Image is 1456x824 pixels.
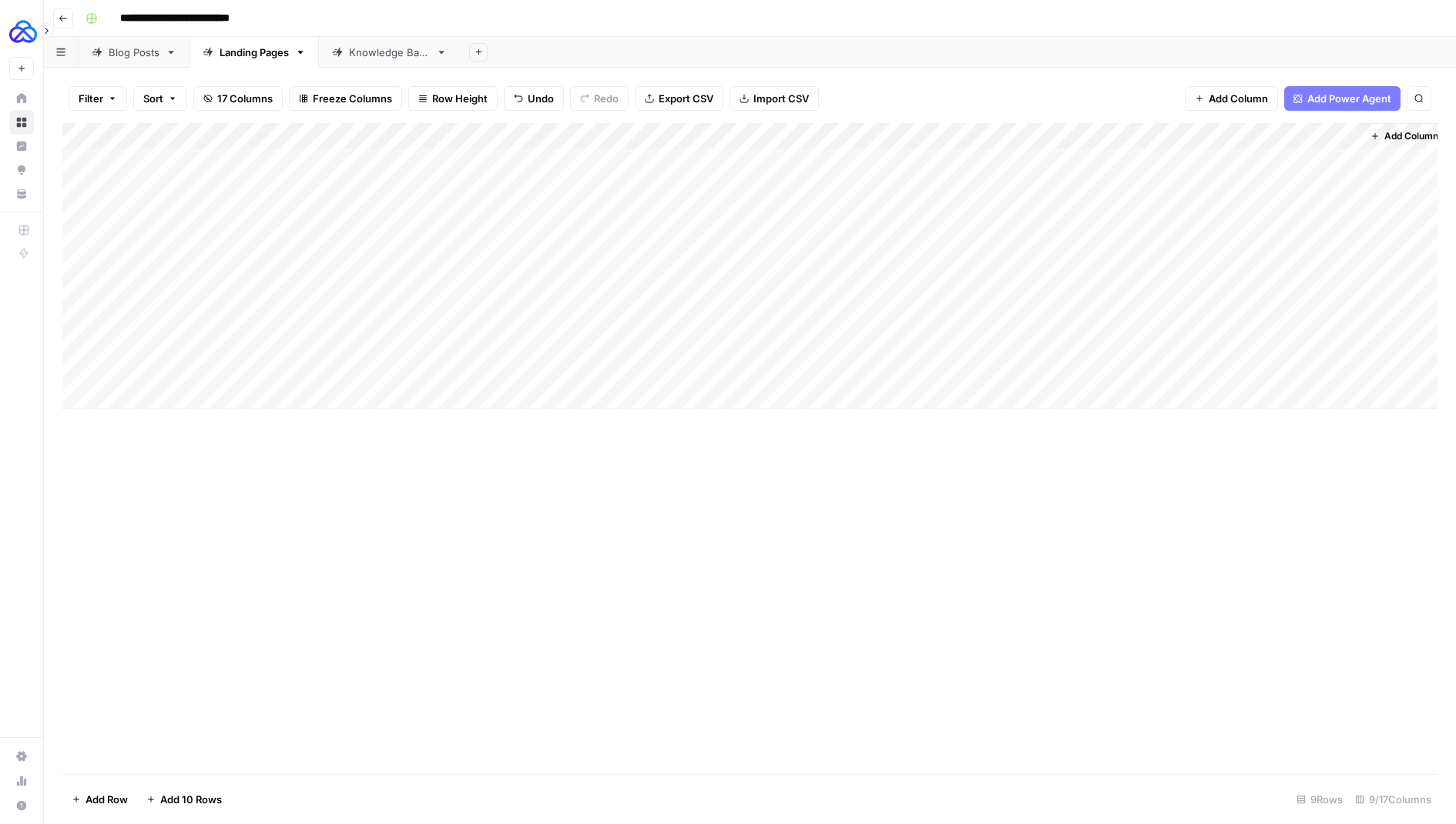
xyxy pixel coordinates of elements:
[9,110,34,135] a: Browse
[1284,86,1401,111] button: Add Power Agent
[730,86,819,111] button: Import CSV
[1364,126,1444,146] button: Add Column
[79,91,103,106] span: Filter
[349,45,430,60] div: Knowledge Base
[319,37,460,68] a: Knowledge Base
[659,91,713,106] span: Export CSV
[1290,787,1349,812] div: 9 Rows
[9,744,34,769] a: Settings
[9,769,34,793] a: Usage
[1209,91,1268,106] span: Add Column
[9,793,34,818] button: Help + Support
[528,91,554,106] span: Undo
[220,45,289,60] div: Landing Pages
[137,787,231,812] button: Add 10 Rows
[594,91,619,106] span: Redo
[1384,129,1438,143] span: Add Column
[9,134,34,158] a: Insights
[69,86,127,111] button: Filter
[504,86,564,111] button: Undo
[408,86,498,111] button: Row Height
[62,787,137,812] button: Add Row
[9,12,34,51] button: Workspace: AUQ
[190,37,319,68] a: Landing Pages
[133,86,187,111] button: Sort
[9,182,34,206] a: Your Data
[109,45,159,60] div: Blog Posts
[86,792,128,807] span: Add Row
[143,91,163,106] span: Sort
[635,86,723,111] button: Export CSV
[1349,787,1438,812] div: 9/17 Columns
[9,86,34,111] a: Home
[1307,91,1391,106] span: Add Power Agent
[9,158,34,182] a: Opportunities
[432,91,488,106] span: Row Height
[193,86,283,111] button: 17 Columns
[289,86,402,111] button: Freeze Columns
[160,792,222,807] span: Add 10 Rows
[1185,86,1278,111] button: Add Column
[9,18,37,45] img: AUQ Logo
[217,91,273,106] span: 17 Columns
[313,91,392,106] span: Freeze Columns
[79,37,190,68] a: Blog Posts
[570,86,629,111] button: Redo
[753,91,809,106] span: Import CSV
